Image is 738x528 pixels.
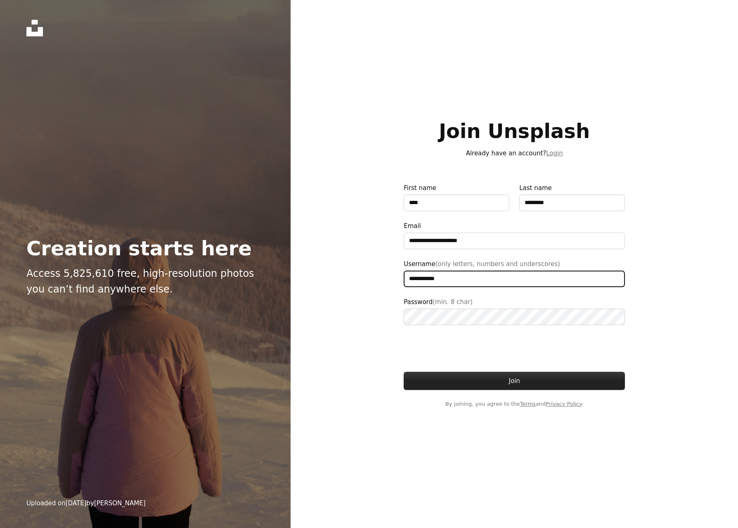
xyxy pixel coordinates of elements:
[404,309,625,325] input: Password(min. 8 char)
[404,400,625,408] span: By joining, you agree to the and .
[404,297,625,325] label: Password
[404,259,625,287] label: Username
[26,20,43,36] a: Home — Unsplash
[404,233,625,249] input: Email
[519,195,625,211] input: Last name
[519,183,625,211] label: Last name
[404,271,625,287] input: Username(only letters, numbers and underscores)
[404,221,625,249] label: Email
[404,148,625,158] p: Already have an account?
[433,298,473,306] span: (min. 8 char)
[404,120,625,142] h1: Join Unsplash
[26,266,264,297] p: Access 5,825,610 free, high-resolution photos you can’t find anywhere else.
[404,195,509,211] input: First name
[26,238,264,259] h2: Creation starts here
[26,498,146,508] div: Uploaded on by [PERSON_NAME]
[66,499,87,507] time: February 19, 2025 at 7:10:00 PM EST
[520,401,536,407] a: Terms
[404,183,509,211] label: First name
[546,401,582,407] a: Privacy Policy
[546,150,563,157] a: Login
[435,260,560,268] span: (only letters, numbers and underscores)
[404,372,625,390] button: Join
